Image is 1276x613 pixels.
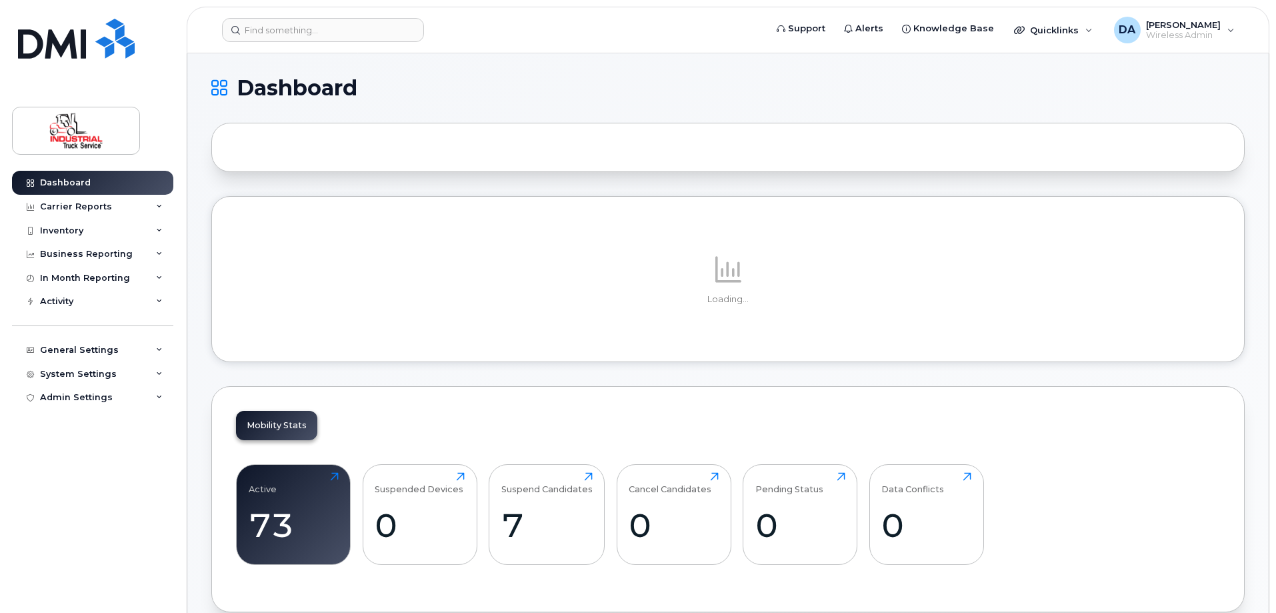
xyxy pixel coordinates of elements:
div: Data Conflicts [881,472,944,494]
span: Dashboard [237,78,357,98]
p: Loading... [236,293,1220,305]
div: 7 [501,506,593,545]
div: Suspend Candidates [501,472,593,494]
div: Pending Status [755,472,823,494]
div: 73 [249,506,339,545]
a: Pending Status0 [755,472,845,558]
a: Cancel Candidates0 [629,472,719,558]
a: Active73 [249,472,339,558]
div: Cancel Candidates [629,472,711,494]
div: 0 [881,506,971,545]
div: Suspended Devices [375,472,463,494]
div: 0 [755,506,845,545]
a: Data Conflicts0 [881,472,971,558]
div: 0 [375,506,465,545]
div: 0 [629,506,719,545]
a: Suspended Devices0 [375,472,465,558]
div: Active [249,472,277,494]
a: Suspend Candidates7 [501,472,593,558]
